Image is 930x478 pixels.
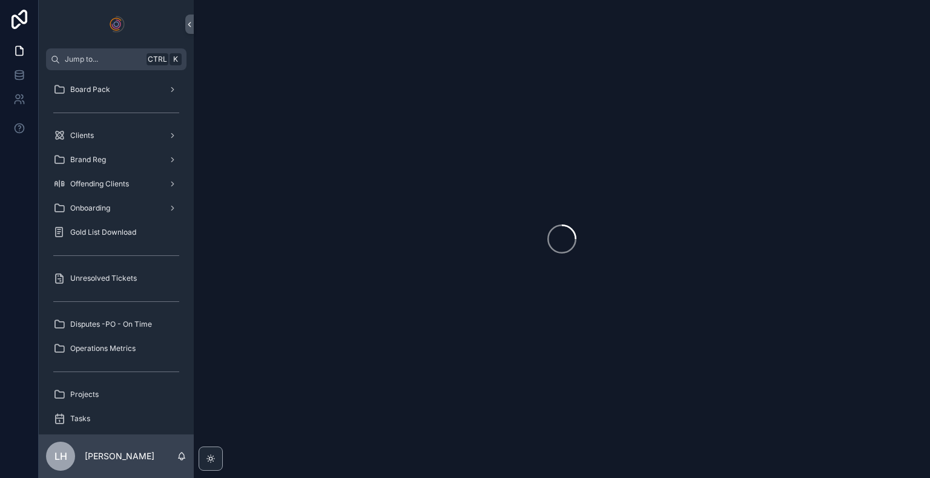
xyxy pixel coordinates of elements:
div: scrollable content [39,70,194,434]
span: Brand Reg [70,155,106,165]
span: Unresolved Tickets [70,273,137,283]
span: LH [54,449,67,463]
a: Disputes -PO - On Time [46,313,186,335]
a: Offending Clients [46,173,186,195]
span: Tasks [70,414,90,424]
span: Gold List Download [70,228,136,237]
span: Onboarding [70,203,110,213]
a: Gold List Download [46,221,186,243]
a: Onboarding [46,197,186,219]
a: Clients [46,125,186,146]
span: Disputes -PO - On Time [70,319,152,329]
a: Tasks [46,408,186,430]
a: Unresolved Tickets [46,267,186,289]
img: App logo [107,15,126,34]
a: Projects [46,384,186,405]
span: Projects [70,390,99,399]
a: Brand Reg [46,149,186,171]
a: Board Pack [46,79,186,100]
span: Jump to... [65,54,142,64]
p: [PERSON_NAME] [85,450,154,462]
span: Operations Metrics [70,344,136,353]
a: Operations Metrics [46,338,186,359]
span: Board Pack [70,85,110,94]
span: Ctrl [147,53,168,65]
span: Clients [70,131,94,140]
span: Offending Clients [70,179,129,189]
button: Jump to...CtrlK [46,48,186,70]
span: K [171,54,180,64]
